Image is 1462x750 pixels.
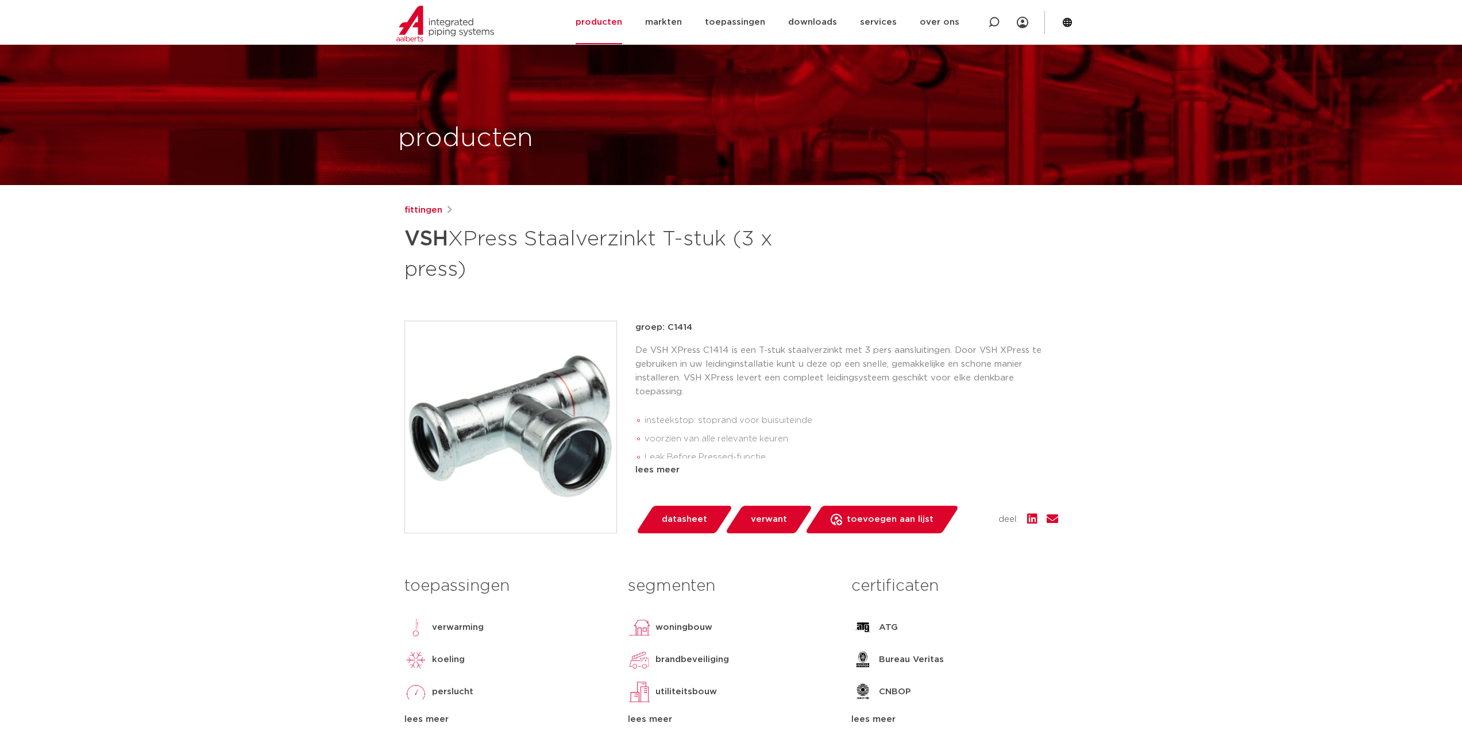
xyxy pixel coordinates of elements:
[851,713,1058,726] div: lees meer
[432,653,465,667] p: koeling
[398,120,533,157] h1: producten
[404,229,448,249] strong: VSH
[879,653,944,667] p: Bureau Veritas
[628,680,651,703] img: utiliteitsbouw
[628,713,834,726] div: lees meer
[662,510,707,529] span: datasheet
[645,448,1058,467] li: Leak Before Pressed-functie
[851,648,874,671] img: Bureau Veritas
[998,513,1018,526] span: deel:
[404,222,836,284] h1: XPress Staalverzinkt T-stuk (3 x press)
[404,648,427,671] img: koeling
[655,653,729,667] p: brandbeveiliging
[879,685,911,699] p: CNBOP
[628,616,651,639] img: woningbouw
[404,203,442,217] a: fittingen
[404,680,427,703] img: perslucht
[628,648,651,671] img: brandbeveiliging
[847,510,933,529] span: toevoegen aan lijst
[432,621,484,634] p: verwarming
[628,575,834,598] h3: segmenten
[405,321,616,533] img: Product Image for VSH XPress Staalverzinkt T-stuk (3 x press)
[404,575,611,598] h3: toepassingen
[645,430,1058,448] li: voorzien van alle relevante keuren
[404,713,611,726] div: lees meer
[879,621,898,634] p: ATG
[724,506,813,533] a: verwant
[404,616,427,639] img: verwarming
[851,575,1058,598] h3: certificaten
[432,685,473,699] p: perslucht
[635,344,1058,399] p: De VSH XPress C1414 is een T-stuk staalverzinkt met 3 pers aansluitingen. Door VSH XPress te gebr...
[851,680,874,703] img: CNBOP
[851,616,874,639] img: ATG
[635,506,733,533] a: datasheet
[655,685,717,699] p: utiliteitsbouw
[635,321,1058,334] p: groep: C1414
[635,463,1058,477] div: lees meer
[655,621,712,634] p: woningbouw
[751,510,787,529] span: verwant
[645,411,1058,430] li: insteekstop: stoprand voor buisuiteinde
